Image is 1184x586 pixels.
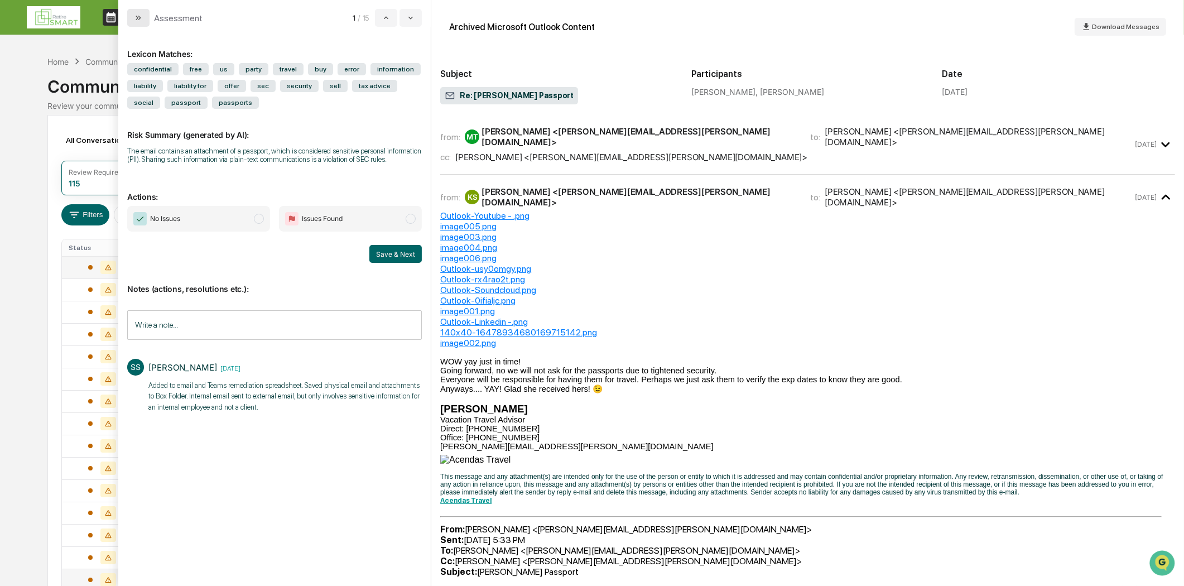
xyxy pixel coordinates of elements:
[440,566,477,577] b: Subject:
[449,22,595,32] div: Archived Microsoft Outlook Content
[11,23,203,41] p: How can we help?
[92,141,138,152] span: Attestations
[810,192,820,203] span: to:
[440,497,492,505] a: Acendas Travel
[154,13,203,23] div: Assessment
[273,63,304,75] span: travel
[440,524,465,535] b: From:
[440,545,453,556] b: To:
[127,36,422,59] div: Lexicon Matches:
[218,80,246,92] span: offer
[370,63,421,75] span: information
[61,204,110,225] button: Filters
[127,271,422,294] p: Notes (actions, resolutions etc.):
[285,212,299,225] img: Flag
[1092,23,1159,31] span: Download Messages
[133,212,147,225] img: Checkmark
[79,189,135,198] a: Powered byPylon
[114,204,205,225] button: Date:[DATE] - [DATE]
[482,186,797,208] div: [PERSON_NAME] <[PERSON_NAME][EMAIL_ADDRESS][PERSON_NAME][DOMAIN_NAME]>
[369,245,422,263] button: Save & Next
[22,162,70,173] span: Data Lookup
[148,362,217,373] div: [PERSON_NAME]
[440,316,1175,327] div: Outlook-Linkedin -.png
[1075,18,1166,36] button: Download Messages
[47,68,1137,97] div: Communications Archive
[22,141,72,152] span: Preclearance
[47,57,69,66] div: Home
[323,80,348,92] span: sell
[691,69,925,79] h2: Participants
[440,253,1175,263] div: image006.png
[148,380,422,413] p: Added to email and Teams remediation spreadsheet. Saved physical email and attachments to Box Fol...
[111,189,135,198] span: Pylon
[127,97,160,109] span: social
[1135,193,1157,201] time: Wednesday, April 16, 2025 at 9:10:32 AM
[353,13,355,22] span: 1
[62,239,142,256] th: Status
[38,85,183,97] div: Start new chat
[61,131,146,149] div: All Conversations
[11,85,31,105] img: 1746055101610-c473b297-6a78-478c-a979-82029cc54cd1
[1135,140,1157,148] time: Tuesday, April 15, 2025 at 5:33:49 PM
[358,13,373,22] span: / 15
[251,80,276,92] span: sec
[825,126,1133,147] div: [PERSON_NAME] <[PERSON_NAME][EMAIL_ADDRESS][PERSON_NAME][DOMAIN_NAME]>
[445,90,574,102] span: Re: [PERSON_NAME] Passport
[440,357,1175,375] div: WOW yay just in time! Going forward, no we will not ask for the passports due to tightened security.
[440,403,1175,451] div: Vacation Travel Advisor Direct: [PHONE_NUMBER] Office: [PHONE_NUMBER] [PERSON_NAME][EMAIL_ADDRESS...
[691,87,925,97] div: [PERSON_NAME], [PERSON_NAME]
[440,221,1175,232] div: image005.png
[440,306,1175,316] div: image001.png
[11,142,20,151] div: 🖐️
[338,63,366,75] span: error
[69,179,80,188] div: 115
[825,186,1133,208] div: [PERSON_NAME] <[PERSON_NAME][EMAIL_ADDRESS][PERSON_NAME][DOMAIN_NAME]>
[150,213,180,224] span: No Issues
[455,152,807,162] div: [PERSON_NAME] <[PERSON_NAME][EMAIL_ADDRESS][PERSON_NAME][DOMAIN_NAME]>
[440,403,528,415] b: [PERSON_NAME]
[302,213,343,224] span: Issues Found
[440,132,460,142] span: from:
[280,80,319,92] span: security
[217,363,240,372] time: Tuesday, August 12, 2025 at 12:22:55 PM CDT
[440,535,464,545] b: Sent:
[190,89,203,102] button: Start new chat
[942,69,1175,79] h2: Date
[440,242,1175,253] div: image004.png
[38,97,141,105] div: We're available if you need us!
[183,63,209,75] span: free
[440,232,1175,242] div: image003.png
[69,168,122,176] div: Review Required
[440,556,455,566] b: Cc:
[167,80,213,92] span: liability for
[127,147,422,164] div: The email contains an attachment of a passport, which is considered sensitive personal informatio...
[440,274,1175,285] div: Outlook-rx4rao2t.png
[27,6,80,28] img: logo
[440,327,1175,338] div: 140x40-16478934680169715142.png
[11,163,20,172] div: 🔎
[465,129,479,144] div: MT
[127,179,422,201] p: Actions:
[942,87,968,97] div: [DATE]
[239,63,268,75] span: party
[212,97,259,109] span: passports
[440,210,1175,221] div: Outlook-Youtube - .png
[440,375,1175,384] div: Everyone will be responsible for having them for travel. Perhaps we just ask them to verify the e...
[165,97,208,109] span: passport
[85,57,176,66] div: Communications Archive
[440,295,1175,306] div: Outlook-0ifialjc.png
[7,136,76,156] a: 🖐️Preclearance
[440,285,1175,295] div: Outlook-Soundcloud.png
[440,384,1175,394] div: Anyways.... YAY! Glad she received hers! 😉
[440,338,1175,348] div: image002.png
[440,263,1175,274] div: Outlook-usy0omgy.png
[7,157,75,177] a: 🔎Data Lookup
[127,63,179,75] span: confidential
[440,473,1163,497] span: This message and any attachment(s) are intended only for the use of the person or entity to which...
[127,359,144,376] div: SS
[76,136,143,156] a: 🗄️Attestations
[440,69,673,79] h2: Subject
